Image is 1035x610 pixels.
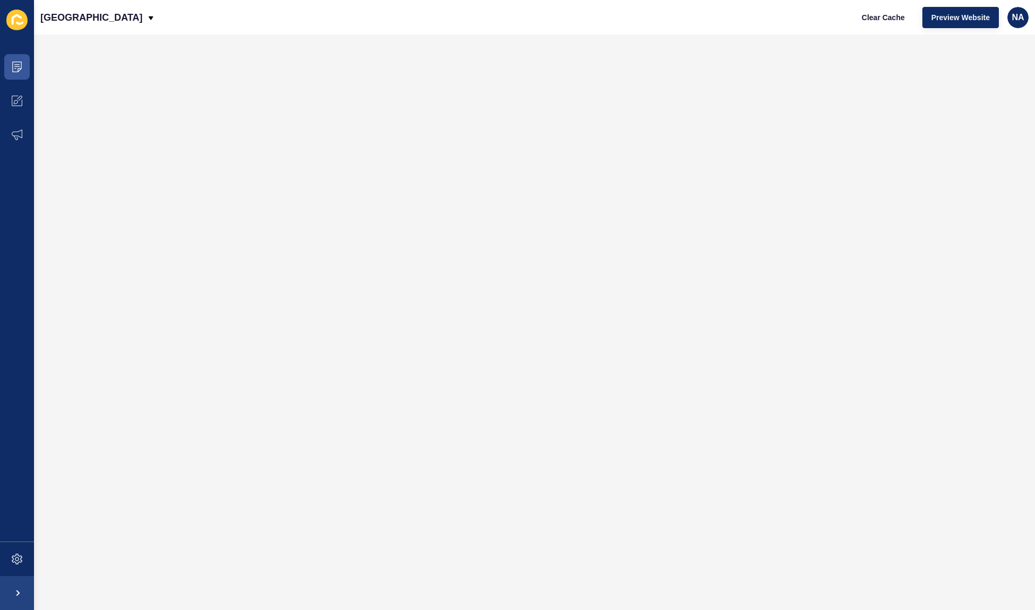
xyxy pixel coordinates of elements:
button: Clear Cache [853,7,914,28]
span: Clear Cache [862,12,905,23]
button: Preview Website [922,7,999,28]
span: Preview Website [931,12,990,23]
span: NA [1012,12,1024,23]
p: [GEOGRAPHIC_DATA] [40,4,142,31]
